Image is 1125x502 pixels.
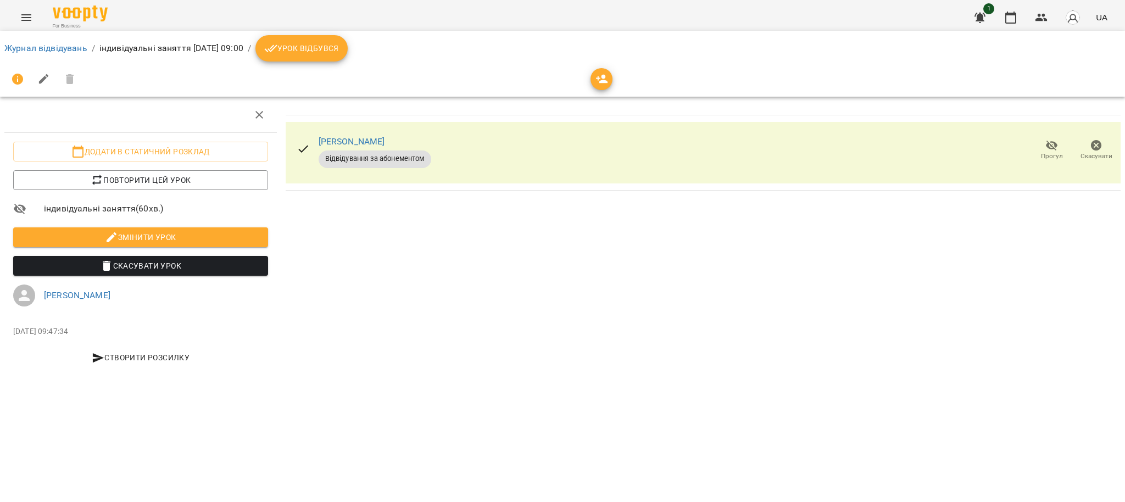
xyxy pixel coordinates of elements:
p: індивідуальні заняття [DATE] 09:00 [99,42,243,55]
span: Повторити цей урок [22,174,259,187]
li: / [248,42,251,55]
button: UA [1091,7,1112,27]
span: Скасувати [1081,152,1112,161]
span: Відвідування за абонементом [319,154,431,164]
button: Повторити цей урок [13,170,268,190]
p: [DATE] 09:47:34 [13,326,268,337]
span: 1 [983,3,994,14]
button: Додати в статичний розклад [13,142,268,161]
button: Скасувати Урок [13,256,268,276]
img: avatar_s.png [1065,10,1081,25]
button: Урок відбувся [255,35,348,62]
nav: breadcrumb [4,35,1121,62]
button: Скасувати [1074,135,1118,166]
span: Змінити урок [22,231,259,244]
span: For Business [53,23,108,30]
span: Урок відбувся [264,42,339,55]
span: Додати в статичний розклад [22,145,259,158]
span: UA [1096,12,1107,23]
span: індивідуальні заняття ( 60 хв. ) [44,202,268,215]
img: Voopty Logo [53,5,108,21]
a: [PERSON_NAME] [44,290,110,300]
span: Скасувати Урок [22,259,259,272]
li: / [92,42,95,55]
a: Журнал відвідувань [4,43,87,53]
button: Прогул [1029,135,1074,166]
button: Змінити урок [13,227,268,247]
a: [PERSON_NAME] [319,136,385,147]
span: Прогул [1041,152,1063,161]
button: Menu [13,4,40,31]
span: Створити розсилку [18,351,264,364]
button: Створити розсилку [13,348,268,367]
